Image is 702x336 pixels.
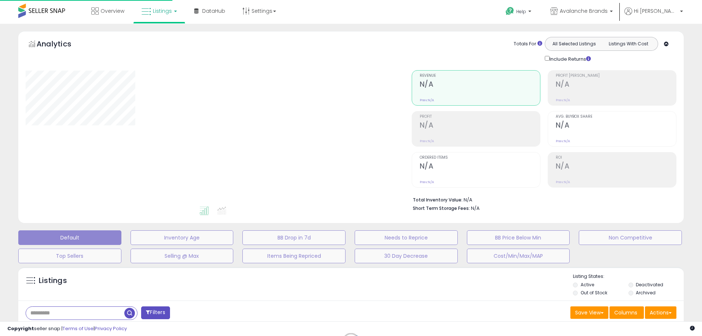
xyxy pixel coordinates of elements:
button: Top Sellers [18,249,121,263]
small: Prev: N/A [556,139,570,143]
b: Short Term Storage Fees: [413,205,470,211]
button: Cost/Min/Max/MAP [467,249,570,263]
span: N/A [471,205,480,212]
button: 30 Day Decrease [355,249,458,263]
small: Prev: N/A [556,180,570,184]
div: Totals For [514,41,542,48]
small: Prev: N/A [420,139,434,143]
button: Default [18,230,121,245]
button: All Selected Listings [547,39,601,49]
li: N/A [413,195,671,204]
strong: Copyright [7,325,34,332]
h2: N/A [556,121,676,131]
button: Non Competitive [579,230,682,245]
button: Selling @ Max [131,249,234,263]
button: BB Price Below Min [467,230,570,245]
span: Hi [PERSON_NAME] [634,7,678,15]
b: Total Inventory Value: [413,197,463,203]
span: DataHub [202,7,225,15]
span: Listings [153,7,172,15]
button: Needs to Reprice [355,230,458,245]
button: Inventory Age [131,230,234,245]
span: Profit [PERSON_NAME] [556,74,676,78]
i: Get Help [505,7,514,16]
h2: N/A [420,162,540,172]
h2: N/A [556,162,676,172]
span: Profit [420,115,540,119]
span: ROI [556,156,676,160]
span: Avalanche Brands [560,7,608,15]
button: BB Drop in 7d [242,230,346,245]
button: Items Being Repriced [242,249,346,263]
span: Overview [101,7,124,15]
span: Revenue [420,74,540,78]
small: Prev: N/A [420,98,434,102]
span: Ordered Items [420,156,540,160]
h5: Analytics [37,39,86,51]
h2: N/A [420,121,540,131]
span: Help [516,8,526,15]
button: Listings With Cost [601,39,656,49]
a: Help [500,1,539,24]
h2: N/A [420,80,540,90]
h2: N/A [556,80,676,90]
div: Include Returns [539,54,600,63]
span: Avg. Buybox Share [556,115,676,119]
small: Prev: N/A [420,180,434,184]
small: Prev: N/A [556,98,570,102]
div: seller snap | | [7,325,127,332]
a: Hi [PERSON_NAME] [624,7,683,24]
